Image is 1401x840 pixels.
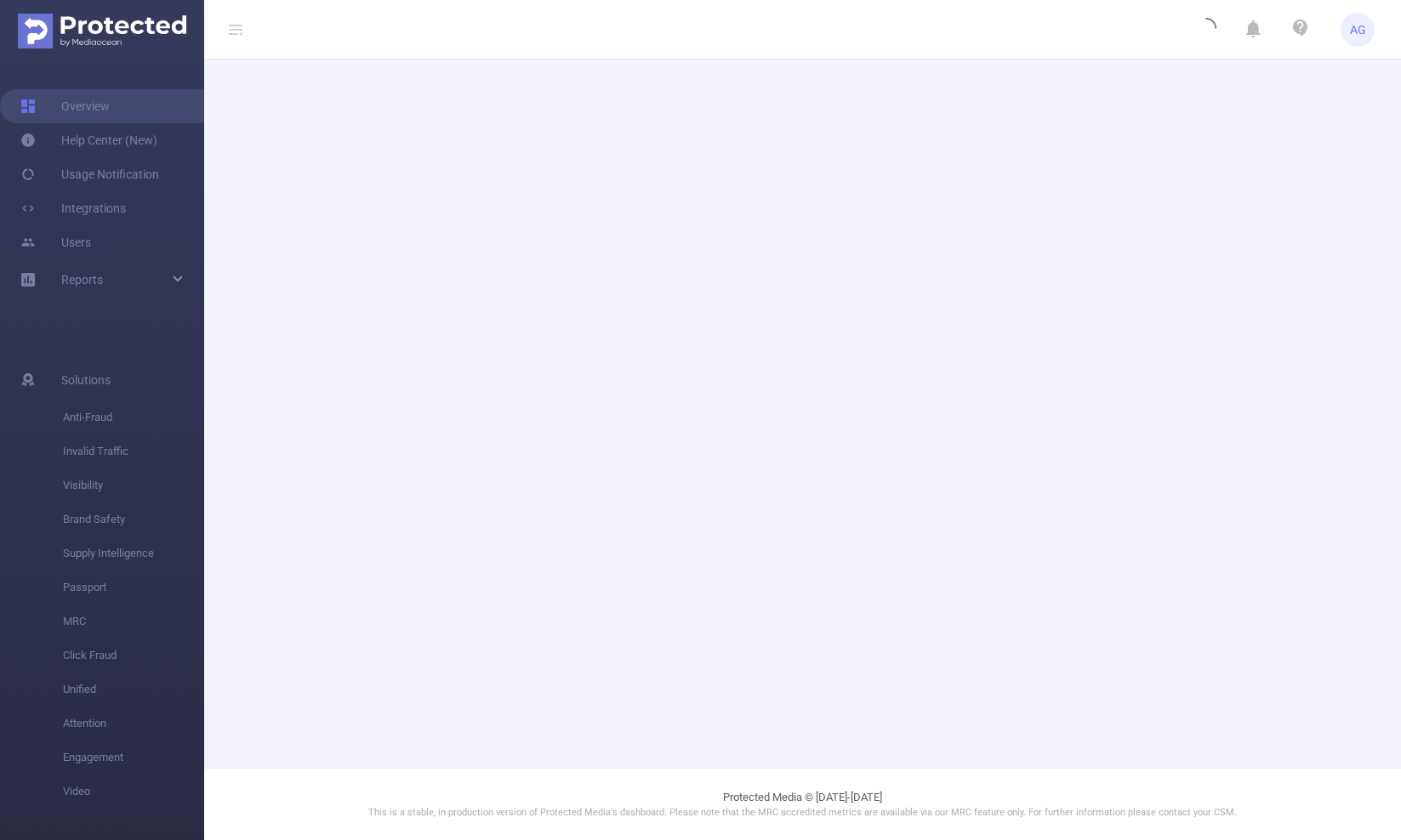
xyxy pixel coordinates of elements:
[63,775,204,809] span: Video
[204,768,1401,840] footer: Protected Media © [DATE]-[DATE]
[63,570,204,604] span: Passport
[63,707,204,741] span: Attention
[20,89,110,123] a: Overview
[63,741,204,775] span: Engagement
[20,157,159,191] a: Usage Notification
[20,225,91,259] a: Users
[1350,13,1366,47] span: AG
[63,639,204,673] span: Click Fraud
[63,502,204,536] span: Brand Safety
[63,468,204,502] span: Visibility
[63,673,204,707] span: Unified
[18,14,186,48] img: Protected Media
[63,400,204,434] span: Anti-Fraud
[61,273,103,287] span: Reports
[63,434,204,468] span: Invalid Traffic
[247,806,1358,820] p: This is a stable, in production version of Protected Media's dashboard. Please note that the MRC ...
[63,536,204,570] span: Supply Intelligence
[20,191,126,225] a: Integrations
[61,363,111,397] span: Solutions
[1196,18,1216,42] i: icon: loading
[61,263,103,297] a: Reports
[20,123,157,157] a: Help Center (New)
[63,604,204,639] span: MRC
